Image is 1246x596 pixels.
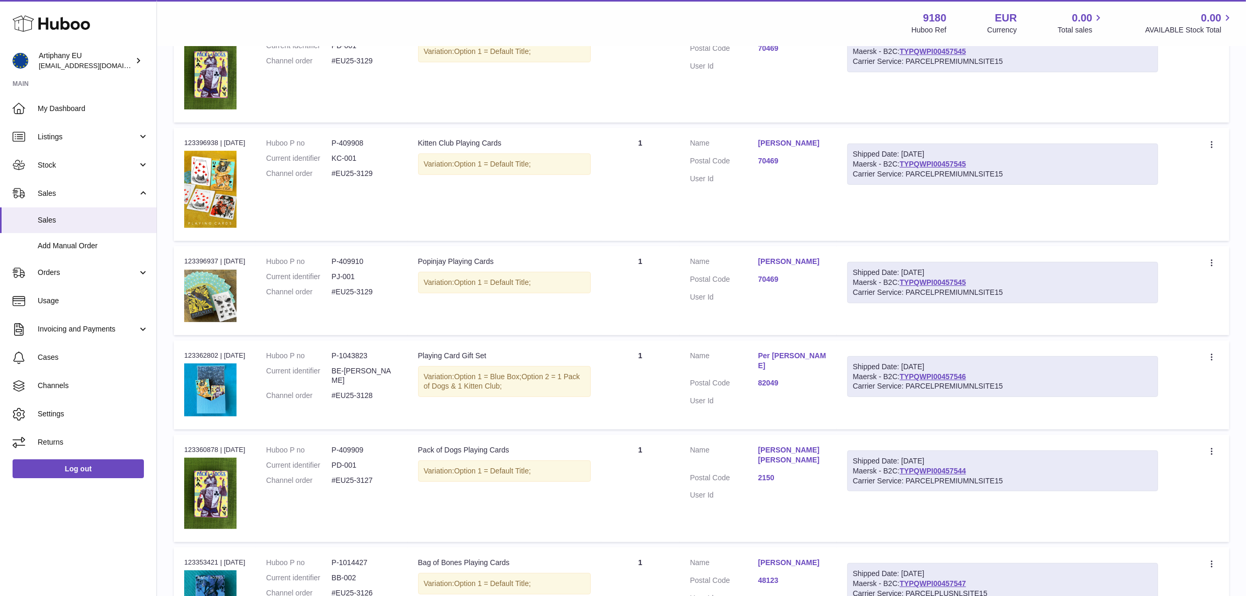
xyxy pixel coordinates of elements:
[184,138,245,148] div: 123396938 | [DATE]
[690,61,758,71] dt: User Id
[38,160,138,170] span: Stock
[1058,25,1104,35] span: Total sales
[266,287,332,297] dt: Channel order
[332,287,397,297] dd: #EU25-3129
[184,558,245,567] div: 123353421 | [DATE]
[1145,25,1233,35] span: AVAILABLE Stock Total
[332,460,397,470] dd: PD-001
[758,43,826,53] a: 70469
[758,558,826,568] a: [PERSON_NAME]
[601,340,680,429] td: 1
[1058,11,1104,35] a: 0.00 Total sales
[332,257,397,267] dd: P-409910
[38,215,149,225] span: Sales
[266,476,332,485] dt: Channel order
[266,460,332,470] dt: Current identifier
[266,153,332,163] dt: Current identifier
[332,445,397,455] dd: P-409909
[38,324,138,334] span: Invoicing and Payments
[601,128,680,241] td: 1
[690,156,758,169] dt: Postal Code
[266,445,332,455] dt: Huboo P no
[454,467,531,475] span: Option 1 = Default Title;
[690,292,758,302] dt: User Id
[690,174,758,184] dt: User Id
[847,262,1158,303] div: Maersk - B2C:
[995,11,1017,25] strong: EUR
[418,153,591,175] div: Variation:
[758,576,826,586] a: 48123
[184,351,245,360] div: 123362802 | [DATE]
[758,156,826,166] a: 70469
[418,573,591,594] div: Variation:
[418,558,591,568] div: Bag of Bones Playing Cards
[912,25,947,35] div: Huboo Ref
[38,381,149,391] span: Channels
[418,41,591,62] div: Variation:
[38,437,149,447] span: Returns
[853,288,1152,297] div: Carrier Service: PARCELPREMIUMNLSITE15
[418,351,591,361] div: Playing Card Gift Set
[266,391,332,401] dt: Channel order
[690,138,758,151] dt: Name
[758,445,826,465] a: [PERSON_NAME] [PERSON_NAME]
[184,458,237,529] img: 91801728293543.jpg
[690,490,758,500] dt: User Id
[266,558,332,568] dt: Huboo P no
[601,435,680,542] td: 1
[847,450,1158,492] div: Maersk - B2C:
[853,268,1152,278] div: Shipped Date: [DATE]
[184,363,237,416] img: WalidDoubleBlue.jpg
[266,56,332,66] dt: Channel order
[853,362,1152,372] div: Shipped Date: [DATE]
[332,169,397,179] dd: #EU25-3129
[853,456,1152,466] div: Shipped Date: [DATE]
[332,351,397,361] dd: P-1043823
[332,366,397,386] dd: BE-[PERSON_NAME]
[418,460,591,482] div: Variation:
[853,57,1152,67] div: Carrier Service: PARCELPREMIUMNLSITE15
[758,274,826,284] a: 70469
[266,257,332,267] dt: Huboo P no
[900,160,966,168] a: TYPQWPI00457545
[38,296,149,306] span: Usage
[38,189,138,198] span: Sales
[853,149,1152,159] div: Shipped Date: [DATE]
[853,476,1152,486] div: Carrier Service: PARCELPREMIUMNLSITE15
[332,558,397,568] dd: P-1014427
[13,53,28,69] img: internalAdmin-9180@internal.huboo.com
[266,272,332,282] dt: Current identifier
[923,11,947,25] strong: 9180
[601,246,680,335] td: 1
[1145,11,1233,35] a: 0.00 AVAILABLE Stock Total
[266,573,332,583] dt: Current identifier
[690,576,758,588] dt: Postal Code
[332,476,397,485] dd: #EU25-3127
[39,51,133,71] div: Artiphany EU
[690,43,758,56] dt: Postal Code
[39,61,154,70] span: [EMAIL_ADDRESS][DOMAIN_NAME]
[266,366,332,386] dt: Current identifier
[454,278,531,286] span: Option 1 = Default Title;
[184,270,237,322] img: 91801747736173.jpg
[758,257,826,267] a: [PERSON_NAME]
[690,396,758,406] dt: User Id
[332,153,397,163] dd: KC-001
[454,579,531,588] span: Option 1 = Default Title;
[900,467,966,475] a: TYPQWPI00457544
[38,352,149,362] span: Cases
[847,144,1158,185] div: Maersk - B2C:
[38,132,138,142] span: Listings
[418,257,591,267] div: Popinjay Playing Cards
[900,579,966,588] a: TYPQWPI00457547
[184,257,245,266] div: 123396937 | [DATE]
[454,47,531,56] span: Option 1 = Default Title;
[690,558,758,570] dt: Name
[332,138,397,148] dd: P-409908
[38,241,149,251] span: Add Manual Order
[184,151,237,228] img: 91801728293610.jpg
[853,381,1152,391] div: Carrier Service: PARCELPREMIUMNLSITE15
[758,378,826,388] a: 82049
[987,25,1017,35] div: Currency
[758,351,826,371] a: Per [PERSON_NAME]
